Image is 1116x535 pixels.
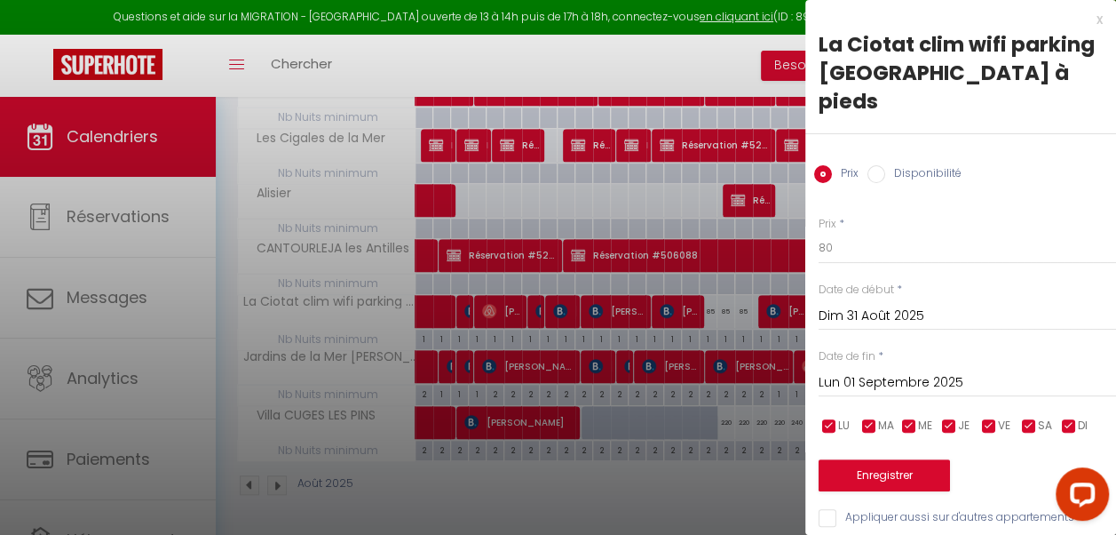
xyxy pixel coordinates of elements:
[819,216,836,233] label: Prix
[819,30,1103,116] div: La Ciotat clim wifi parking [GEOGRAPHIC_DATA] à pieds
[878,418,894,435] span: MA
[838,418,850,435] span: LU
[885,165,962,185] label: Disponibilité
[1041,460,1116,535] iframe: LiveChat chat widget
[998,418,1010,435] span: VE
[819,282,894,299] label: Date de début
[832,165,859,185] label: Prix
[1038,418,1052,435] span: SA
[819,348,875,365] label: Date de fin
[1078,418,1088,435] span: DI
[918,418,932,435] span: ME
[958,418,970,435] span: JE
[805,9,1103,30] div: x
[819,459,950,491] button: Enregistrer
